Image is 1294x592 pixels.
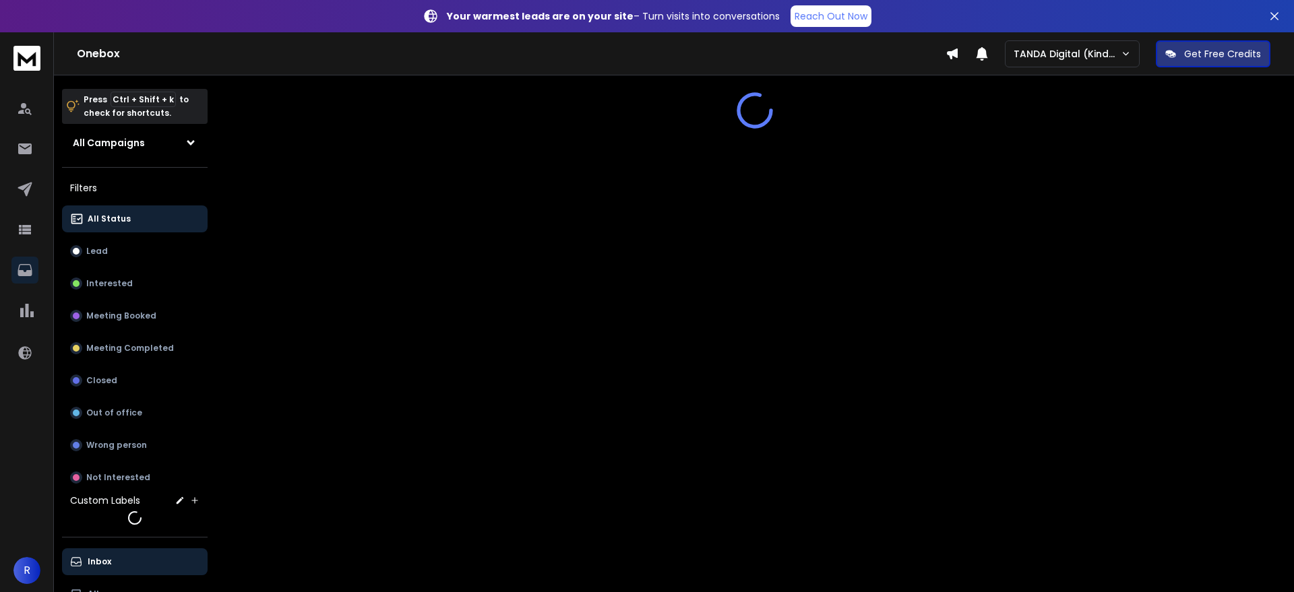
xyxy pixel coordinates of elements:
button: Out of office [62,399,208,426]
button: Meeting Booked [62,302,208,329]
p: All Status [88,213,131,224]
button: Closed [62,367,208,394]
p: Closed [86,375,117,386]
span: Ctrl + Shift + k [111,92,176,107]
button: Wrong person [62,432,208,459]
h1: Onebox [77,46,946,62]
button: Interested [62,270,208,297]
a: Reach Out Now [791,5,871,27]
button: R [13,557,40,584]
button: Lead [62,238,208,265]
p: – Turn visits into conversations [447,9,780,23]
button: Not Interested [62,464,208,491]
p: Lead [86,246,108,257]
button: All Status [62,205,208,232]
p: Press to check for shortcuts. [84,93,189,120]
h3: Custom Labels [70,494,140,507]
strong: Your warmest leads are on your site [447,9,634,23]
p: Meeting Booked [86,310,156,321]
p: Wrong person [86,440,147,451]
h1: All Campaigns [73,136,145,150]
p: Meeting Completed [86,343,174,354]
button: Get Free Credits [1156,40,1270,67]
button: Inbox [62,548,208,575]
p: Get Free Credits [1184,47,1261,61]
p: Out of office [86,407,142,418]
p: Interested [86,278,133,289]
button: All Campaigns [62,129,208,156]
p: Not Interested [86,472,150,483]
h3: Filters [62,178,208,197]
img: logo [13,46,40,71]
p: TANDA Digital (Kind Studio) [1014,47,1121,61]
p: Reach Out Now [795,9,867,23]
p: Inbox [88,556,111,567]
button: Meeting Completed [62,335,208,362]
